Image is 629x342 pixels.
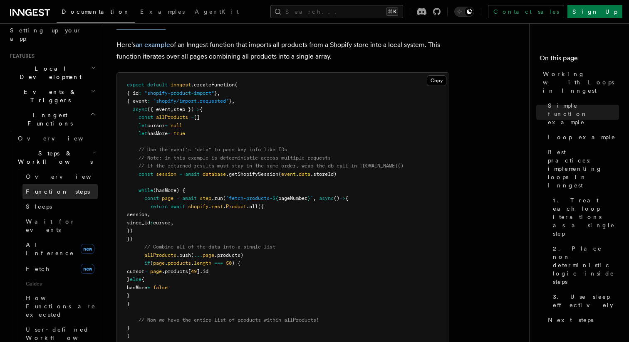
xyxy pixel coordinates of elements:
span: , [171,106,173,112]
span: length [194,260,211,266]
span: .push [176,252,191,258]
span: : [147,98,150,104]
a: Best practices: implementing loops in Inngest [545,145,619,193]
span: }) [127,228,133,234]
span: . [223,204,226,209]
a: Wait for events [22,214,98,237]
span: 3. Use sleep effectively [553,293,619,309]
span: let [139,130,147,136]
button: Search...⌘K [270,5,403,18]
h4: On this page [540,53,619,66]
span: [] [194,114,200,120]
span: Next steps [548,316,593,324]
span: const [139,171,153,177]
span: page [153,260,165,266]
span: ( [150,260,153,266]
span: allProducts [156,114,188,120]
span: = [179,171,182,177]
span: . [296,171,299,177]
span: const [139,114,153,120]
span: Features [7,53,35,59]
span: rest [211,204,223,209]
span: Simple function example [548,101,619,126]
span: .products[ [162,268,191,274]
span: (hasMore) { [153,187,185,193]
span: // Combine all of the data into a single list [144,244,275,250]
a: Examples [135,2,190,22]
a: Documentation [57,2,135,23]
span: step }) [173,106,194,112]
span: await [182,195,197,201]
button: Local Development [7,61,98,84]
span: async [319,195,334,201]
span: User-defined Workflows [26,326,101,341]
button: Events & Triggers [7,84,98,108]
span: } [307,195,310,201]
span: allProducts [144,252,176,258]
span: else [130,276,141,282]
a: Sleeps [22,199,98,214]
span: products [168,260,191,266]
span: ` [310,195,313,201]
span: return [150,204,168,209]
span: . [165,260,168,266]
span: } [214,90,217,96]
span: : [139,90,141,96]
span: cursor [127,268,144,274]
span: } [127,293,130,298]
span: session [156,171,176,177]
span: , [217,90,220,96]
span: => [194,106,200,112]
span: = [165,123,168,128]
button: Inngest Functions [7,108,98,131]
span: === [214,260,223,266]
span: .all [246,204,258,209]
a: Overview [22,169,98,184]
a: Working with Loops in Inngest [540,66,619,98]
span: .createFunction [191,82,235,88]
span: = [176,195,179,201]
span: Steps & Workflows [15,149,93,166]
span: if [144,260,150,266]
span: cursor [147,123,165,128]
span: , [232,98,235,104]
span: () [334,195,339,201]
span: false [153,285,168,290]
span: } [127,325,130,331]
span: => [339,195,345,201]
span: Inngest Functions [7,111,90,128]
span: }) [127,236,133,242]
span: let [139,123,147,128]
span: ${ [272,195,278,201]
span: hasMore [127,285,147,290]
span: await [171,204,185,209]
span: // Note: in this example is deterministic across multiple requests [139,155,331,161]
span: AgentKit [195,8,239,15]
span: ( [278,171,281,177]
span: // Use the event's "data" to pass key info like IDs [139,147,287,153]
span: { id [127,90,139,96]
span: } [127,301,130,307]
span: true [173,130,185,136]
span: cursor [153,220,171,226]
span: AI Inference [26,241,74,256]
span: ) [127,333,130,339]
span: .getShopifySession [226,171,278,177]
span: page [150,268,162,274]
a: Setting up your app [7,23,98,46]
span: } [229,98,232,104]
span: ({ [258,204,264,209]
span: session [127,212,147,217]
span: Overview [26,173,111,180]
kbd: ⌘K [386,7,398,16]
span: How Functions are executed [26,295,96,318]
span: Setting up your app [10,27,82,42]
span: ) { [232,260,240,266]
a: Contact sales [488,5,564,18]
a: 1. Treat each loop iterations as a single step [550,193,619,241]
span: inngest [171,82,191,88]
span: Documentation [62,8,130,15]
span: ({ event [147,106,171,112]
span: since_id [127,220,150,226]
span: shopify [188,204,208,209]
